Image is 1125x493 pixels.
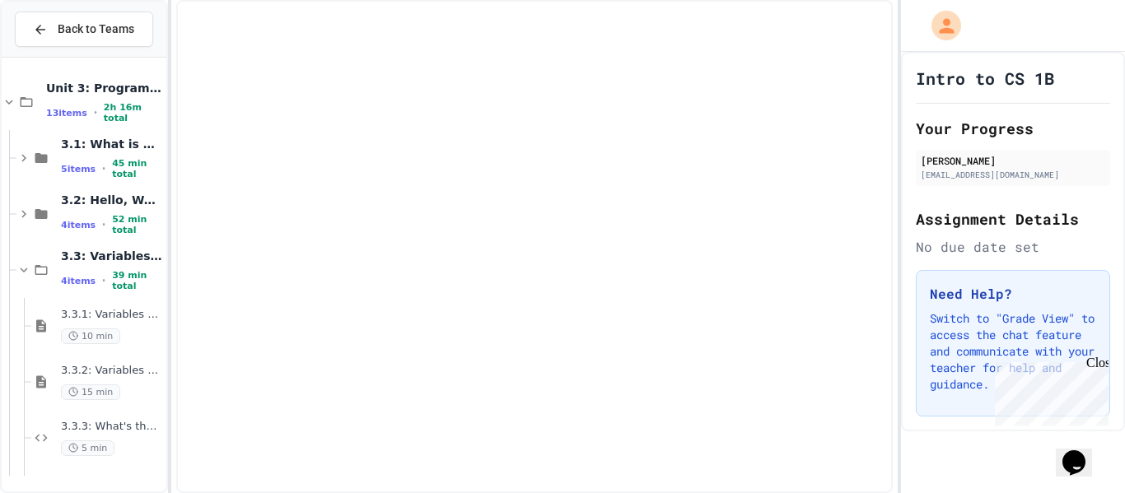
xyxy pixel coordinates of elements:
[916,237,1110,257] div: No due date set
[46,108,87,119] span: 13 items
[921,169,1105,181] div: [EMAIL_ADDRESS][DOMAIN_NAME]
[916,117,1110,140] h2: Your Progress
[104,102,163,123] span: 2h 16m total
[1056,427,1109,477] iframe: chat widget
[914,7,965,44] div: My Account
[102,162,105,175] span: •
[61,364,163,378] span: 3.3.2: Variables and Data Types - Review
[61,137,163,151] span: 3.1: What is Code?
[94,106,97,119] span: •
[930,310,1096,393] p: Switch to "Grade View" to access the chat feature and communicate with your teacher for help and ...
[61,164,96,174] span: 5 items
[61,276,96,286] span: 4 items
[112,158,163,179] span: 45 min total
[61,420,163,434] span: 3.3.3: What's the Type?
[102,274,105,287] span: •
[930,284,1096,304] h3: Need Help?
[46,81,163,95] span: Unit 3: Programming Fundamentals
[61,384,120,400] span: 15 min
[61,220,96,230] span: 4 items
[112,270,163,291] span: 39 min total
[7,7,114,105] div: Chat with us now!Close
[916,207,1110,230] h2: Assignment Details
[102,218,105,231] span: •
[61,193,163,207] span: 3.2: Hello, World!
[61,249,163,263] span: 3.3: Variables and Data Types
[61,328,120,344] span: 10 min
[988,356,1109,426] iframe: chat widget
[112,214,163,235] span: 52 min total
[61,440,114,456] span: 5 min
[58,21,134,38] span: Back to Teams
[916,67,1054,90] h1: Intro to CS 1B
[15,12,153,47] button: Back to Teams
[61,308,163,322] span: 3.3.1: Variables and Data Types
[921,153,1105,168] div: [PERSON_NAME]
